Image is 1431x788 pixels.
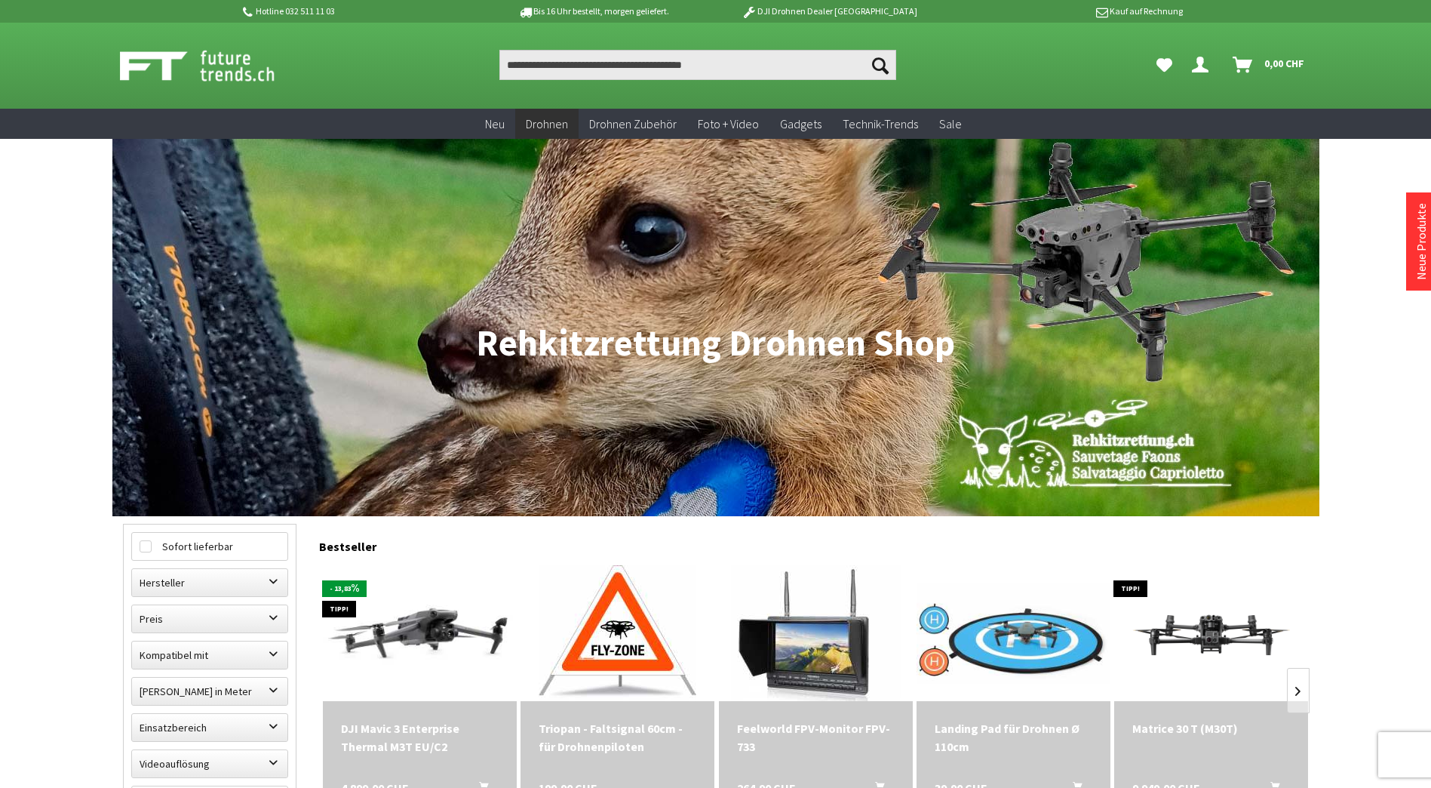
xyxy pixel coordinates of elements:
[123,325,1309,362] h1: Rehkitzrettung Drohnen Shop
[832,109,929,140] a: Technik-Trends
[589,116,677,131] span: Drohnen Zubehör
[474,109,515,140] a: Neu
[769,109,832,140] a: Gadgets
[132,750,287,777] label: Videoauflösung
[241,2,476,20] p: Hotline 032 511 11 03
[1414,203,1429,280] a: Neue Produkte
[737,719,895,756] a: Feelworld FPV-Monitor FPV-733 264,90 CHF In den Warenkorb
[132,678,287,705] label: Maximale Flughöhe in Meter
[132,605,287,633] label: Preis
[476,2,711,20] p: Bis 16 Uhr bestellt, morgen geliefert.
[323,572,517,694] img: DJI Mavic 3 Enterprise Thermal M3T EU/C2
[1114,578,1308,688] img: Matrice 30 T (M30T)
[515,109,579,140] a: Drohnen
[1186,50,1221,80] a: Dein Konto
[737,719,895,756] div: Feelworld FPV-Monitor FPV-733
[1132,719,1290,737] div: Matrice 30 T (M30T)
[731,565,901,701] img: Feelworld FPV-Monitor FPV-733
[1149,50,1180,80] a: Meine Favoriten
[341,719,499,756] div: DJI Mavic 3 Enterprise Thermal M3T EU/C2
[947,2,1183,20] p: Kauf auf Rechnung
[843,116,918,131] span: Technik-Trends
[939,116,962,131] span: Sale
[539,719,696,756] a: Triopan - Faltsignal 60cm - für Drohnenpiloten 199,90 CHF
[1227,50,1312,80] a: Warenkorb
[485,116,505,131] span: Neu
[935,719,1092,756] a: Landing Pad für Drohnen Ø 110cm 39,90 CHF In den Warenkorb
[579,109,687,140] a: Drohnen Zubehör
[1264,51,1304,75] span: 0,00 CHF
[539,565,696,701] img: Triopan - Faltsignal 60cm - für Drohnenpiloten
[341,719,499,756] a: DJI Mavic 3 Enterprise Thermal M3T EU/C2 4.899,00 CHF In den Warenkorb
[917,583,1110,685] img: Landing Pad für Drohnen Ø 110cm
[132,533,287,560] label: Sofort lieferbar
[499,50,896,80] input: Produkt, Marke, Kategorie, EAN, Artikelnummer…
[929,109,972,140] a: Sale
[526,116,568,131] span: Drohnen
[780,116,821,131] span: Gadgets
[132,642,287,669] label: Kompatibel mit
[711,2,947,20] p: DJI Drohnen Dealer [GEOGRAPHIC_DATA]
[864,50,896,80] button: Suchen
[132,569,287,596] label: Hersteller
[687,109,769,140] a: Foto + Video
[935,719,1092,756] div: Landing Pad für Drohnen Ø 110cm
[319,524,1309,562] div: Bestseller
[132,714,287,741] label: Einsatzbereich
[1132,719,1290,737] a: Matrice 30 T (M30T) 9.949,00 CHF In den Warenkorb
[120,47,308,85] img: Shop Futuretrends - zur Startseite wechseln
[539,719,696,756] div: Triopan - Faltsignal 60cm - für Drohnenpiloten
[698,116,759,131] span: Foto + Video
